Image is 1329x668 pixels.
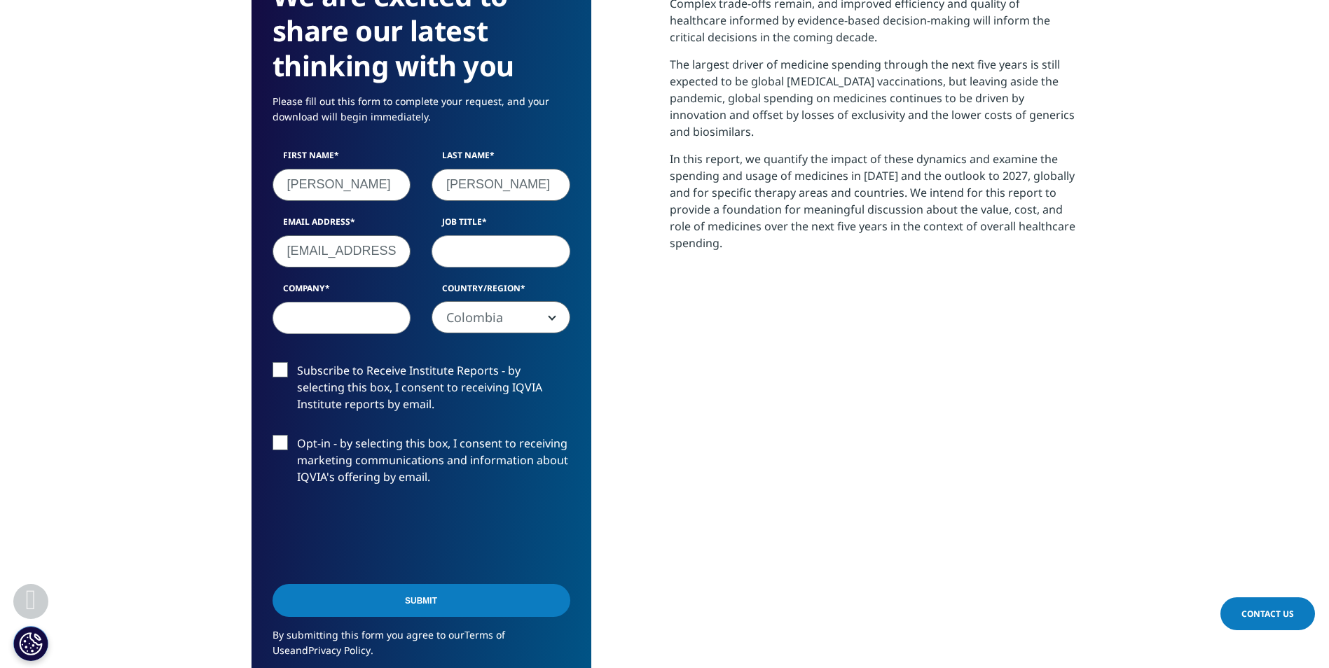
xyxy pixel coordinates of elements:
[273,215,411,235] label: Email Address
[273,362,570,420] label: Subscribe to Receive Institute Reports - by selecting this box, I consent to receiving IQVIA Inst...
[432,148,570,168] label: Last Name
[308,643,371,657] a: Privacy Policy
[273,435,570,493] label: Opt-in - by selecting this box, I consent to receiving marketing communications and information a...
[1241,608,1294,620] span: Contact Us
[13,626,48,661] button: Cookies Settings
[432,302,570,334] span: Colombia
[273,148,411,168] label: First Name
[670,56,1078,151] p: The largest driver of medicine spending through the next five years is still expected to be globa...
[273,281,411,301] label: Company
[273,94,570,135] p: Please fill out this form to complete your request, and your download will begin immediately.
[432,215,570,235] label: Job Title
[1220,597,1315,630] a: Contact Us
[670,151,1078,262] p: In this report, we quantify the impact of these dynamics and examine the spending and usage of me...
[432,301,570,333] span: Colombia
[432,281,570,301] label: Country/Region
[273,584,570,617] input: Submit
[273,508,486,562] iframe: reCAPTCHA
